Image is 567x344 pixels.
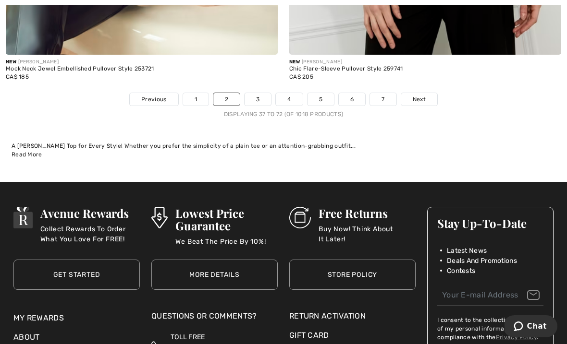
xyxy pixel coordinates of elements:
[151,260,278,290] a: More Details
[413,95,426,104] span: Next
[289,59,300,65] span: New
[447,256,517,266] span: Deals And Promotions
[289,59,561,66] div: [PERSON_NAME]
[40,224,140,243] p: Collect Rewards To Order What You Love For FREE!
[130,93,178,106] a: Previous
[447,266,475,276] span: Contests
[40,207,140,219] h3: Avenue Rewards
[151,207,168,228] img: Lowest Price Guarantee
[339,93,365,106] a: 6
[437,316,543,342] label: I consent to the collection and use of my personal information in compliance with the .
[289,260,416,290] a: Store Policy
[151,310,278,327] div: Questions or Comments?
[289,310,416,322] a: Return Activation
[141,95,166,104] span: Previous
[6,59,278,66] div: [PERSON_NAME]
[12,151,42,158] span: Read More
[319,207,416,219] h3: Free Returns
[289,330,416,341] a: Gift Card
[437,217,543,229] h3: Stay Up-To-Date
[6,66,278,72] div: Mock Neck Jewel Embellished Pullover Style 253721
[12,142,555,150] div: A [PERSON_NAME] Top for Every Style! Whether you prefer the simplicity of a plain tee or an atten...
[370,93,396,106] a: 7
[289,73,313,80] span: CA$ 205
[496,334,537,341] a: Privacy Policy
[319,224,416,243] p: Buy Now! Think About It Later!
[175,207,278,232] h3: Lowest Price Guarantee
[13,207,33,228] img: Avenue Rewards
[437,285,543,306] input: Your E-mail Address
[183,93,209,106] a: 1
[6,73,29,80] span: CA$ 185
[6,59,16,65] span: New
[13,313,64,322] a: My Rewards
[401,93,437,106] a: Next
[13,260,140,290] a: Get Started
[276,93,302,106] a: 4
[213,93,240,106] a: 2
[245,93,271,106] a: 3
[289,66,561,72] div: Chic Flare-Sleeve Pullover Style 259741
[447,246,487,256] span: Latest News
[505,315,557,339] iframe: Opens a widget where you can chat to one of our agents
[289,207,311,228] img: Free Returns
[308,93,334,106] a: 5
[175,237,278,256] p: We Beat The Price By 10%!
